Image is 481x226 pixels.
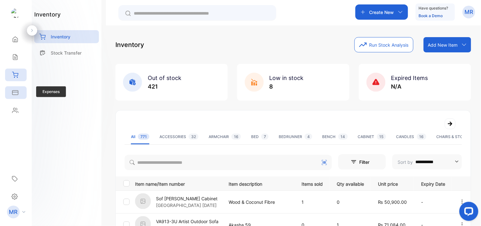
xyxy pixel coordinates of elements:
[454,199,481,226] iframe: LiveChat chat widget
[398,159,413,165] p: Sort by
[156,195,218,202] p: Sof [PERSON_NAME] Cabinet
[261,134,269,140] span: 7
[302,199,324,205] p: 1
[338,134,348,140] span: 14
[355,4,408,20] button: Create New
[358,134,386,140] div: CABINET
[209,134,241,140] div: ARMCHAIR
[419,5,448,11] p: Have questions?
[421,199,446,205] p: -
[138,134,149,140] span: 771
[391,75,428,81] span: Expired Items
[11,8,21,18] img: logo
[392,154,462,169] button: Sort by
[229,179,289,187] p: Item description
[156,218,218,225] p: VA913-3U Artist Outdoor Sofa
[229,199,289,205] p: Wood & Coconut Fibre
[115,40,144,50] p: Inventory
[36,86,66,97] span: Expenses
[337,199,365,205] p: 0
[465,8,473,16] p: MR
[131,134,149,140] div: All
[135,179,221,187] p: Item name/Item number
[270,75,304,81] span: Low in stock
[148,82,181,91] p: 421
[463,4,475,20] button: MR
[305,134,312,140] span: 4
[231,134,241,140] span: 16
[189,134,198,140] span: 32
[417,134,426,140] span: 16
[322,134,348,140] div: BENCH
[156,202,218,209] p: [GEOGRAPHIC_DATA] [DATE]
[421,179,446,187] p: Expiry Date
[270,82,304,91] p: 8
[251,134,269,140] div: BED
[369,9,394,16] p: Create New
[34,46,99,59] a: Stock Transfer
[9,208,18,216] p: MR
[354,37,413,52] button: Run Stock Analysis
[51,50,81,56] p: Stock Transfer
[396,134,426,140] div: CANDLES
[428,42,458,48] p: Add New Item
[378,179,408,187] p: Unit price
[34,30,99,43] a: Inventory
[135,193,151,209] img: item
[378,199,407,205] span: ₨ 50,900.00
[337,179,365,187] p: Qty available
[34,10,61,19] h1: inventory
[302,179,324,187] p: Items sold
[159,134,198,140] div: ACCESSORIES
[391,82,428,91] p: N/A
[51,33,70,40] p: Inventory
[377,134,386,140] span: 15
[419,13,443,18] a: Book a Demo
[148,75,181,81] span: Out of stock
[279,134,312,140] div: BEDRUNNER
